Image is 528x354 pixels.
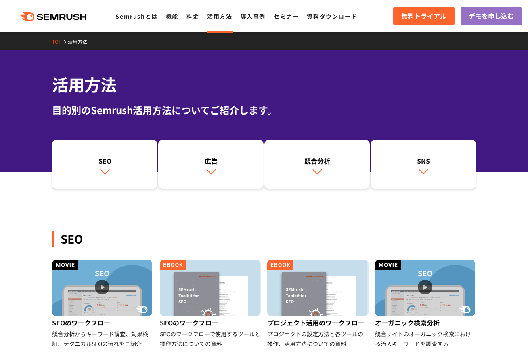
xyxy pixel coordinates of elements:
[52,329,153,348] div: 競合分析からキーワード調査、効果検証、テクニカルSEOの流れをご紹介
[52,231,476,247] div: SEO
[56,156,153,166] div: SEO
[52,73,476,96] h1: 活用方法
[469,11,514,21] span: デモを申し込む
[375,329,476,348] div: 競合サイトのオーガニック検索における流入キーワードを調査する
[274,12,299,20] a: セミナー
[375,316,476,329] div: オーガニック検索分析
[52,140,157,189] a: SEO
[268,156,366,166] div: 競合分析
[52,38,68,45] a: TOP
[267,316,369,329] div: プロジェクト活用のワークフロー
[267,329,369,348] div: プロジェクトの設定方法と各ツールの操作、活用方法についての資料
[371,140,476,189] a: SNS
[307,12,357,20] a: 資料ダウンロード
[186,12,199,20] a: 料金
[160,329,261,348] div: SEOのワークフローで使用するツールと操作方法についての資料
[52,316,153,329] div: SEOのワークフロー
[461,7,522,25] a: デモを申し込む
[68,38,93,45] a: 活用方法
[401,11,446,21] span: 無料トライアル
[393,7,455,25] a: 無料トライアル
[160,260,261,348] a: SEOのワークフロー SEOのワークフローで使用するツールと操作方法についての資料
[267,260,369,348] a: プロジェクト活用のワークフロー プロジェクトの設定方法と各ツールの操作、活用方法についての資料
[375,260,476,348] a: オーガニック検索分析 競合サイトのオーガニック検索における流入キーワードを調査する
[241,12,266,20] a: 導入事例
[207,12,232,20] a: 活用方法
[162,156,260,166] div: 広告
[52,260,153,348] a: SEOのワークフロー 競合分析からキーワード調査、効果検証、テクニカルSEOの流れをご紹介
[375,156,472,166] div: SNS
[264,140,370,189] a: 競合分析
[52,103,476,117] div: 目的別のSemrush活用方法についてご紹介します。
[166,12,178,20] a: 機能
[115,12,157,20] a: Semrushとは
[160,316,261,329] div: SEOのワークフロー
[158,140,264,189] a: 広告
